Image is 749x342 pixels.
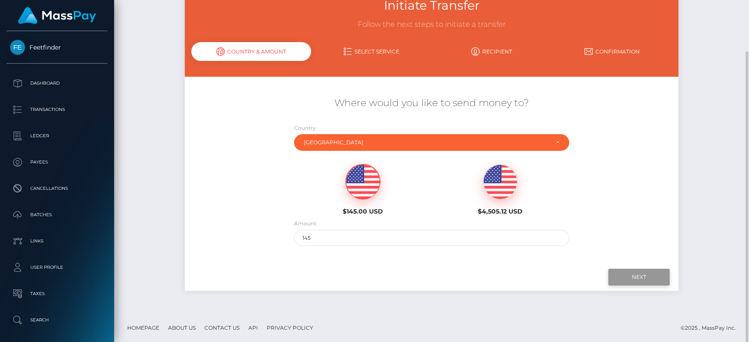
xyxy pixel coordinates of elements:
a: API [245,321,262,335]
a: Dashboard [7,72,108,94]
input: Amount to send in USD (Maximum: 145) [294,230,569,246]
h5: Where would you like to send money to? [191,96,672,110]
p: Payees [10,156,104,169]
a: Transactions [7,99,108,121]
a: Payees [7,151,108,173]
p: Taxes [10,287,104,300]
a: Search [7,309,108,331]
p: Cancellations [10,182,104,195]
a: Confirmation [552,44,672,59]
a: Cancellations [7,178,108,199]
label: Amount [294,220,316,228]
a: Ledger [7,125,108,147]
p: User Profile [10,261,104,274]
a: User Profile [7,256,108,278]
a: Taxes [7,283,108,305]
h6: $145.00 USD [301,208,425,215]
img: MassPay Logo [18,7,96,24]
label: Country [294,124,316,132]
img: USD.png [483,164,517,199]
a: Batches [7,204,108,226]
p: Dashboard [10,77,104,90]
a: Links [7,230,108,252]
h6: $4,505.12 USD [438,208,562,215]
a: Contact Us [201,321,243,335]
p: Links [10,235,104,248]
button: Latvia [294,134,569,151]
a: Homepage [124,321,163,335]
a: About Us [165,321,199,335]
a: Recipient [431,44,552,59]
a: Privacy Policy [263,321,317,335]
p: Ledger [10,129,104,142]
input: Next [608,269,670,285]
img: USD.png [346,164,380,199]
div: Country & Amount [191,42,312,61]
h3: Follow the next steps to initiate a transfer [191,19,672,30]
div: [GEOGRAPHIC_DATA] [304,139,549,146]
p: Batches [10,208,104,221]
span: Feetfinder [7,43,108,51]
img: Feetfinder [10,40,25,55]
a: Select Service [312,44,432,59]
div: © 2025 , MassPay Inc. [681,323,742,333]
p: Transactions [10,103,104,116]
p: Search [10,313,104,327]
